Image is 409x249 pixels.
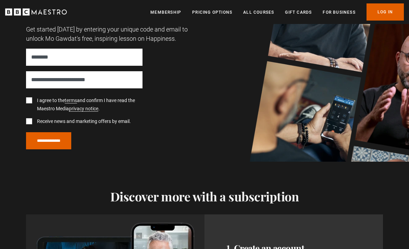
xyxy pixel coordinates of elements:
a: All Courses [243,9,274,16]
a: Log In [367,3,404,21]
p: Get started [DATE] by entering your unique code and email to unlock Mo Gawdat's free, inspiring l... [26,25,201,43]
a: Gift Cards [285,9,312,16]
svg: BBC Maestro [5,7,67,17]
nav: Primary [150,3,404,21]
a: privacy notice [69,106,98,112]
a: terms [65,98,77,103]
a: For business [323,9,355,16]
a: Pricing Options [192,9,232,16]
label: Receive news and marketing offers by email. [34,117,131,126]
label: I agree to the and confirm I have read the Maestro Media . [34,97,142,113]
a: Membership [150,9,181,16]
